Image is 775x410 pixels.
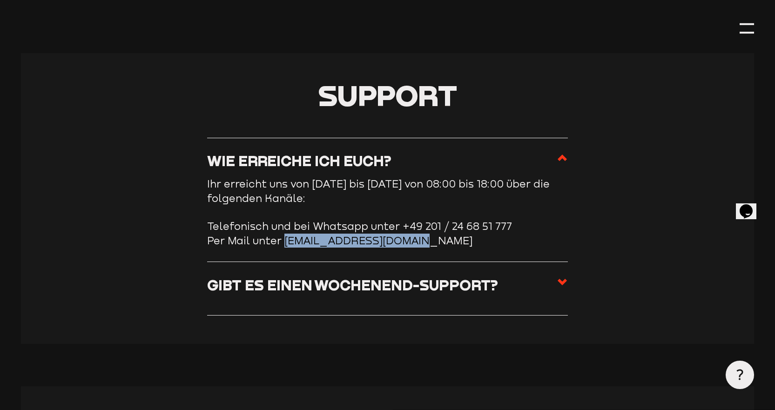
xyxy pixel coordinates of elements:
[207,234,568,248] li: Per Mail unter [EMAIL_ADDRESS][DOMAIN_NAME]
[318,78,457,113] span: Support
[207,219,568,233] li: Telefonisch und bei Whatsapp unter +49 201 / 24 68 51 777
[207,177,556,205] p: Ihr erreicht uns von [DATE] bis [DATE] von 08:00 bis 18:00 über die folgenden Kanäle:
[207,152,391,170] h3: Wie erreiche ich euch?
[736,191,766,219] iframe: chat widget
[207,276,498,294] h3: Gibt es einen Wochenend-Support?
